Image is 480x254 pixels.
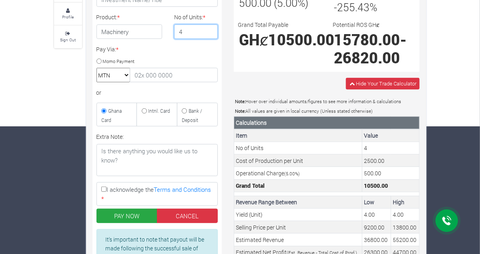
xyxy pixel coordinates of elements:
td: Your estimated minimum Selling Price per Unit [362,221,391,234]
b: Low [364,198,375,206]
td: This is the cost of a Unit [362,154,420,167]
input: Bank / Deposit [182,108,187,114]
small: Profile [62,14,74,20]
b: Note: [235,98,245,104]
b: Item [236,132,247,139]
span: 26820.00 [334,48,400,67]
td: This is the number of Units [362,142,420,154]
span: 10500.00 [268,30,334,49]
a: Terms and Conditions [154,185,211,193]
small: Bank / Deposit [182,108,202,123]
input: I acknowledge theTerms and Conditions * [101,187,106,192]
label: Potential ROS GHȼ [333,20,380,29]
small: Hover over individual amounts/figures to see more information & calculations [235,98,401,104]
span: 5.00 [286,171,295,177]
label: Extra Note: [96,132,124,141]
td: Yield (Unit) [234,208,362,221]
label: I acknowledge the [96,182,218,205]
td: Operational Charge [234,167,362,179]
small: Ghana Card [101,108,122,123]
span: Hide Your Trade Calculator [356,80,416,87]
td: Your estimated maximum Selling Price per Unit [391,221,420,234]
a: Sign Out [54,26,82,48]
td: Estimated Revenue [234,234,362,246]
td: Selling Price per Unit [234,221,362,234]
label: No of Units: [174,13,205,21]
input: 02x 000 0000 [130,68,218,82]
small: Sign Out [60,37,76,43]
b: Note: [235,108,245,114]
td: This is the operational charge by Grow For Me [362,167,420,179]
a: Profile [54,3,82,25]
small: ( %) [284,171,300,177]
label: Grand Total Payable [238,20,288,29]
label: Product: [96,13,120,21]
input: Ghana Card [101,108,106,114]
td: No of Units [234,142,362,154]
td: This is the Total Cost. (Unit Cost + (Operational Charge * Unit Cost)) * No of Units [362,179,420,192]
h4: Machinery [96,24,162,39]
th: Calculations [234,116,420,129]
input: Intnl. Card [142,108,147,114]
b: High [393,198,404,206]
label: Pay Via: [96,45,119,53]
div: or [96,88,218,97]
h1: - [334,30,414,67]
small: Momo Payment [103,58,135,64]
td: Cost of Production per Unit [234,154,362,167]
button: PAY NOW [96,209,157,223]
span: 15780.00 [334,30,400,49]
td: Your estimated maximum Yield [391,208,420,221]
input: Momo Payment [96,59,102,64]
b: Revenue Range Between [236,198,297,206]
small: Intnl. Card [149,108,171,114]
h1: GHȼ [239,30,319,49]
b: Grand Total [236,182,265,189]
td: Your estimated Revenue expected (Grand Total * Min. Est. Revenue Percentage) [362,234,391,246]
td: Your estimated minimum Yield [362,208,391,221]
a: CANCEL [157,209,218,223]
small: All values are given in local currency (Unless stated otherwise) [235,108,373,114]
td: Your estimated Revenue expected (Grand Total * Max. Est. Revenue Percentage) [391,234,420,246]
b: Value [364,132,378,139]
